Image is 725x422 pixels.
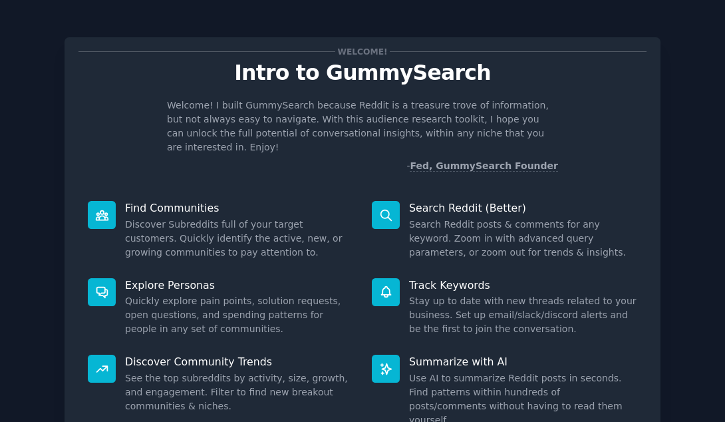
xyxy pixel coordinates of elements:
dd: See the top subreddits by activity, size, growth, and engagement. Filter to find new breakout com... [125,371,353,413]
p: Discover Community Trends [125,355,353,369]
dd: Stay up to date with new threads related to your business. Set up email/slack/discord alerts and ... [409,294,637,336]
p: Search Reddit (Better) [409,201,637,215]
p: Intro to GummySearch [78,61,647,85]
a: Fed, GummySearch Founder [410,160,558,172]
p: Explore Personas [125,278,353,292]
p: Find Communities [125,201,353,215]
span: Welcome! [335,45,390,59]
dd: Search Reddit posts & comments for any keyword. Zoom in with advanced query parameters, or zoom o... [409,218,637,260]
p: Summarize with AI [409,355,637,369]
div: - [406,159,558,173]
p: Welcome! I built GummySearch because Reddit is a treasure trove of information, but not always ea... [167,99,558,154]
p: Track Keywords [409,278,637,292]
dd: Discover Subreddits full of your target customers. Quickly identify the active, new, or growing c... [125,218,353,260]
dd: Quickly explore pain points, solution requests, open questions, and spending patterns for people ... [125,294,353,336]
